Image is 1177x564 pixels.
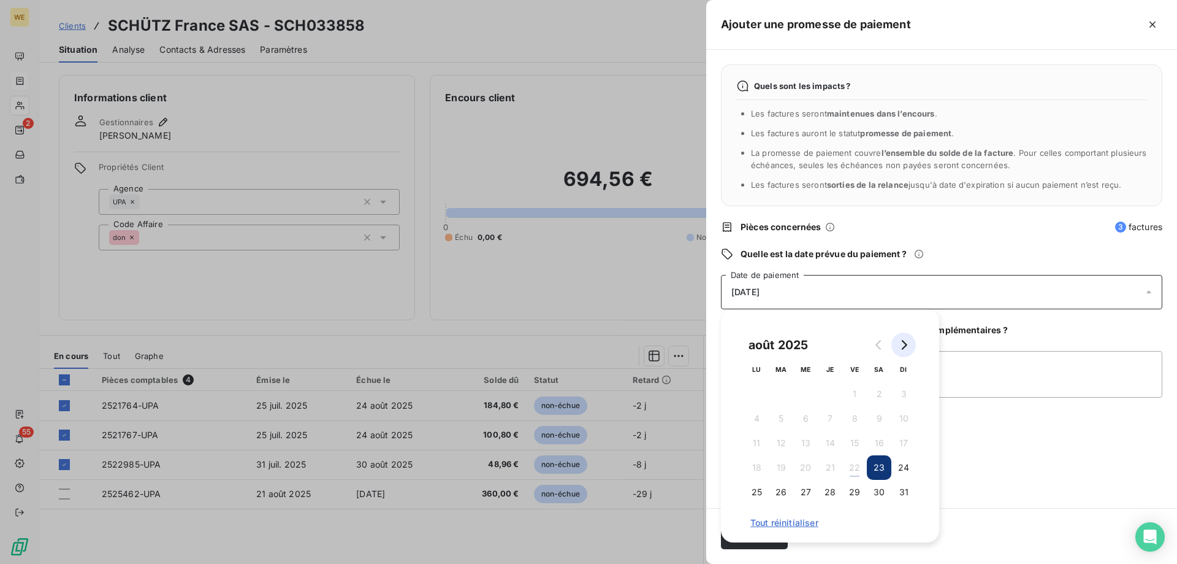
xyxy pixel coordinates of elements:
button: 19 [769,455,793,480]
div: Open Intercom Messenger [1135,522,1165,552]
span: maintenues dans l’encours [827,109,935,118]
button: 21 [818,455,842,480]
th: samedi [867,357,891,382]
span: promesse de paiement [860,128,951,138]
th: dimanche [891,357,916,382]
button: 7 [818,406,842,431]
button: 26 [769,480,793,504]
button: 11 [744,431,769,455]
button: Go to next month [891,333,916,357]
button: 16 [867,431,891,455]
th: jeudi [818,357,842,382]
span: sorties de la relance [827,180,908,190]
button: 31 [891,480,916,504]
span: Pièces concernées [741,221,821,233]
h5: Ajouter une promesse de paiement [721,16,911,33]
button: 12 [769,431,793,455]
button: 10 [891,406,916,431]
button: 13 [793,431,818,455]
span: factures [1115,221,1162,233]
button: 6 [793,406,818,431]
button: 14 [818,431,842,455]
button: 2 [867,382,891,406]
th: lundi [744,357,769,382]
button: 18 [744,455,769,480]
button: 20 [793,455,818,480]
button: 29 [842,480,867,504]
button: 22 [842,455,867,480]
button: 8 [842,406,867,431]
textarea: [DATE] [721,351,1162,398]
button: 30 [867,480,891,504]
div: août 2025 [744,335,812,355]
span: Les factures seront jusqu'à date d'expiration si aucun paiement n’est reçu. [751,180,1121,190]
span: Les factures auront le statut . [751,128,954,138]
span: 3 [1115,222,1126,233]
button: 25 [744,480,769,504]
th: vendredi [842,357,867,382]
span: l’ensemble du solde de la facture [882,148,1014,158]
button: 5 [769,406,793,431]
button: 24 [891,455,916,480]
span: Tout réinitialiser [750,518,910,528]
span: Quels sont les impacts ? [754,81,851,91]
button: 17 [891,431,916,455]
button: 4 [744,406,769,431]
button: 27 [793,480,818,504]
button: 9 [867,406,891,431]
button: 28 [818,480,842,504]
button: 1 [842,382,867,406]
button: Go to previous month [867,333,891,357]
span: Les factures seront . [751,109,937,118]
button: 23 [867,455,891,480]
th: mardi [769,357,793,382]
span: [DATE] [731,287,760,297]
span: La promesse de paiement couvre . Pour celles comportant plusieurs échéances, seules les échéances... [751,148,1147,170]
button: 3 [891,382,916,406]
button: 15 [842,431,867,455]
th: mercredi [793,357,818,382]
span: Quelle est la date prévue du paiement ? [741,248,907,260]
